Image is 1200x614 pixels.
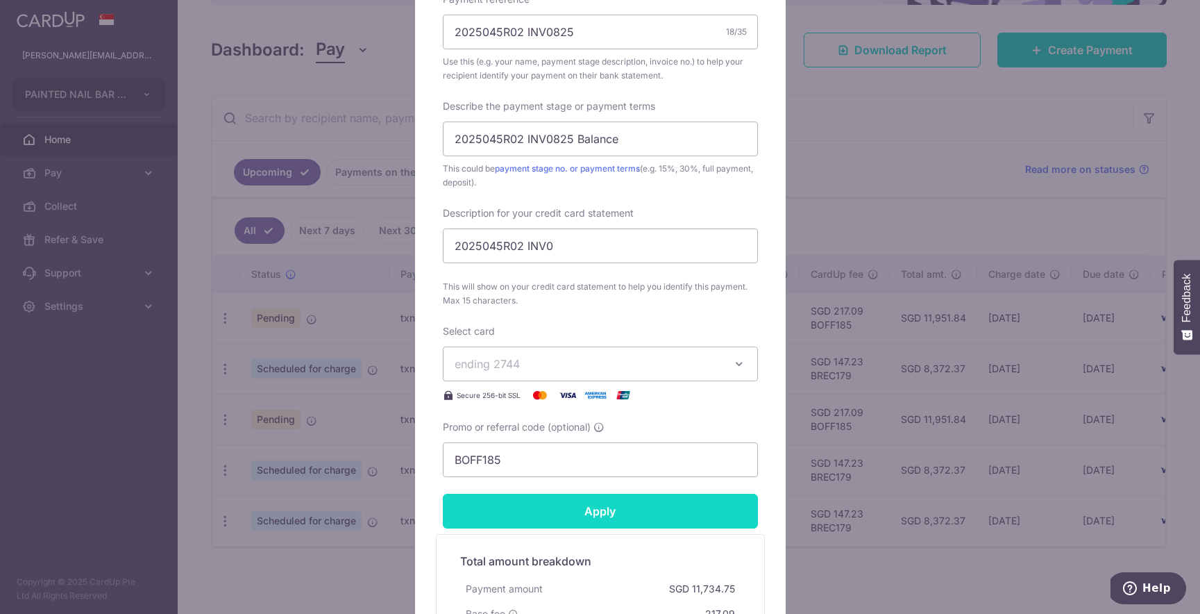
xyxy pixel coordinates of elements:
[460,553,741,570] h5: Total amount breakdown
[443,347,758,381] button: ending 2744
[455,357,520,371] span: ending 2744
[495,163,640,174] a: payment stage no. or payment terms
[443,206,634,220] label: Description for your credit card statement
[1174,260,1200,354] button: Feedback - Show survey
[443,99,655,113] label: Describe the payment stage or payment terms
[443,494,758,529] input: Apply
[1181,274,1193,322] span: Feedback
[1110,572,1186,607] iframe: Opens a widget where you can find more information
[526,387,554,404] img: Mastercard
[443,420,591,434] span: Promo or referral code (optional)
[554,387,582,404] img: Visa
[443,55,758,83] span: Use this (e.g. your name, payment stage description, invoice no.) to help your recipient identify...
[726,25,747,39] div: 18/35
[609,387,637,404] img: UnionPay
[664,576,741,601] div: SGD 11,734.75
[460,576,548,601] div: Payment amount
[457,390,521,401] span: Secure 256-bit SSL
[582,387,609,404] img: American Express
[443,324,495,338] label: Select card
[443,162,758,190] span: This could be (e.g. 15%, 30%, full payment, deposit).
[443,280,758,308] span: This will show on your credit card statement to help you identify this payment. Max 15 characters.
